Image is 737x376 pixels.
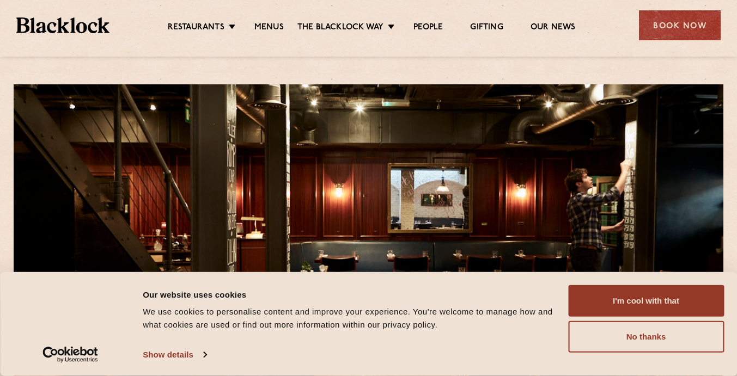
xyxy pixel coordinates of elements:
div: We use cookies to personalise content and improve your experience. You're welcome to manage how a... [143,305,556,331]
a: Usercentrics Cookiebot - opens in a new window [23,347,118,363]
a: The Blacklock Way [297,22,383,34]
button: No thanks [568,321,724,353]
a: Gifting [470,22,503,34]
a: Show details [143,347,206,363]
button: I'm cool with that [568,285,724,317]
img: BL_Textured_Logo-footer-cropped.svg [16,17,109,33]
div: Our website uses cookies [143,288,556,301]
a: Restaurants [168,22,224,34]
a: Our News [531,22,576,34]
a: Menus [254,22,284,34]
div: Book Now [639,10,721,40]
a: People [413,22,443,34]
